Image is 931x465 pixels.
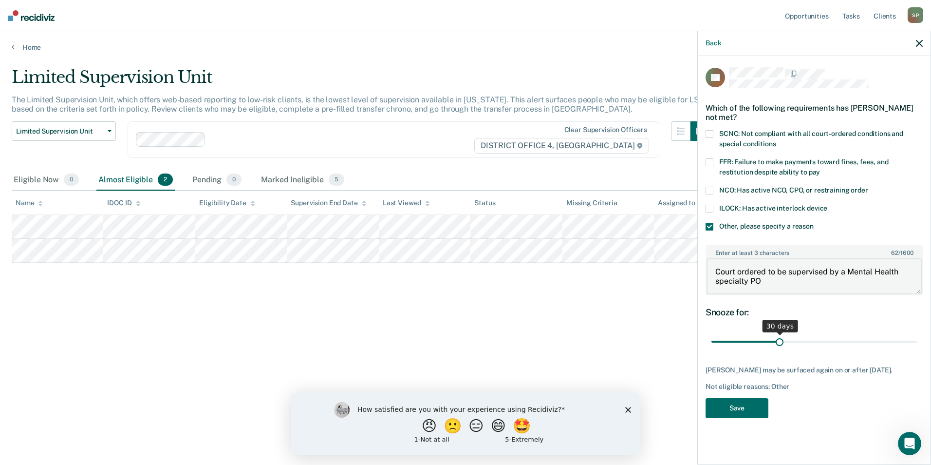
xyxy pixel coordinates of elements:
[12,67,710,95] div: Limited Supervision Unit
[16,127,104,136] span: Limited Supervision Unit
[96,170,175,191] div: Almost Eligible
[199,199,255,207] div: Eligibility Date
[706,307,923,318] div: Snooze for:
[291,199,366,207] div: Supervision End Date
[291,392,640,455] iframe: Survey by Kim from Recidiviz
[658,199,704,207] div: Assigned to
[719,158,889,176] span: FFR: Failure to make payments toward fines, fees, and restitution despite ability to pay
[719,222,814,230] span: Other, please specify a reason
[706,383,923,391] div: Not eligible reasons: Other
[474,199,495,207] div: Status
[707,258,922,294] textarea: Court ordered to be supervised by a Mental Health specialty PO
[12,95,704,114] p: The Limited Supervision Unit, which offers web-based reporting to low-risk clients, is the lowest...
[564,126,647,134] div: Clear supervision officers
[64,174,79,186] span: 0
[329,174,344,186] span: 5
[12,43,919,52] a: Home
[16,199,43,207] div: Name
[259,170,346,191] div: Marked Ineligible
[12,170,81,191] div: Eligible Now
[706,366,923,374] div: [PERSON_NAME] may be surfaced again on or after [DATE].
[706,39,721,47] button: Back
[719,186,868,194] span: NCO: Has active NCO, CPO, or restraining order
[158,174,173,186] span: 2
[707,246,922,256] label: Enter at least 3 characters
[908,7,923,23] div: S P
[763,320,798,332] div: 30 days
[719,204,827,212] span: ILOCK: Has active interlock device
[706,398,768,418] button: Save
[474,138,649,154] span: DISTRICT OFFICE 4, [GEOGRAPHIC_DATA]
[8,10,55,21] img: Recidiviz
[898,432,921,455] iframe: Intercom live chat
[383,199,430,207] div: Last Viewed
[226,174,242,186] span: 0
[719,130,903,148] span: SCNC: Not compliant with all court-ordered conditions and special conditions
[107,199,140,207] div: IDOC ID
[566,199,617,207] div: Missing Criteria
[190,170,243,191] div: Pending
[706,96,923,130] div: Which of the following requirements has [PERSON_NAME] not met?
[891,250,898,256] span: 62
[891,250,913,256] span: / 1600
